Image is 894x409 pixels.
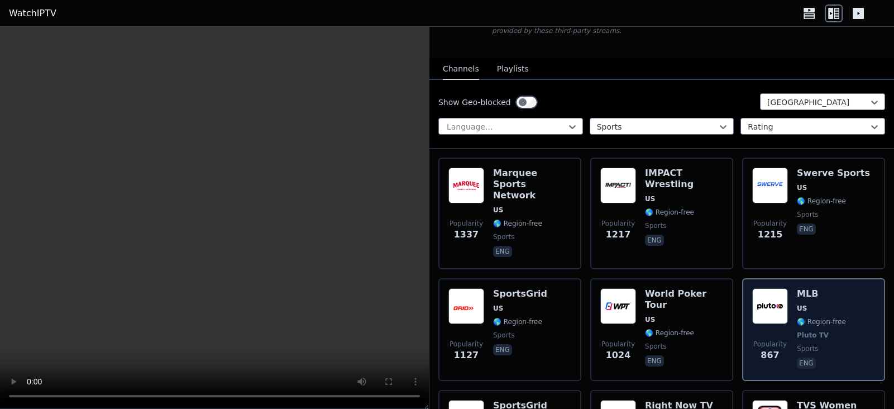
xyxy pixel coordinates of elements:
[797,168,870,179] h6: Swerve Sports
[797,288,846,299] h6: MLB
[753,340,787,349] span: Popularity
[645,315,655,324] span: US
[753,219,787,228] span: Popularity
[797,197,846,206] span: 🌎 Region-free
[645,329,694,337] span: 🌎 Region-free
[758,228,783,241] span: 1215
[493,331,514,340] span: sports
[454,349,479,362] span: 1127
[645,221,666,230] span: sports
[601,340,635,349] span: Popularity
[497,59,529,80] button: Playlists
[493,246,512,257] p: eng
[601,219,635,228] span: Popularity
[600,288,636,324] img: World Poker Tour
[645,235,664,246] p: eng
[606,349,631,362] span: 1024
[645,342,666,351] span: sports
[645,208,694,217] span: 🌎 Region-free
[645,168,723,190] h6: IMPACT Wrestling
[761,349,779,362] span: 867
[645,194,655,203] span: US
[448,288,484,324] img: SportsGrid
[493,232,514,241] span: sports
[448,168,484,203] img: Marquee Sports Network
[752,288,788,324] img: MLB
[443,59,479,80] button: Channels
[9,7,56,20] a: WatchIPTV
[797,344,818,353] span: sports
[493,219,542,228] span: 🌎 Region-free
[454,228,479,241] span: 1337
[645,355,664,367] p: eng
[450,340,483,349] span: Popularity
[797,210,818,219] span: sports
[438,97,511,108] label: Show Geo-blocked
[493,344,512,355] p: eng
[493,288,547,299] h6: SportsGrid
[493,304,503,313] span: US
[797,317,846,326] span: 🌎 Region-free
[752,168,788,203] img: Swerve Sports
[797,183,807,192] span: US
[493,317,542,326] span: 🌎 Region-free
[493,168,571,201] h6: Marquee Sports Network
[797,304,807,313] span: US
[493,206,503,215] span: US
[797,358,816,369] p: eng
[600,168,636,203] img: IMPACT Wrestling
[606,228,631,241] span: 1217
[645,288,723,311] h6: World Poker Tour
[450,219,483,228] span: Popularity
[797,223,816,235] p: eng
[797,331,829,340] span: Pluto TV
